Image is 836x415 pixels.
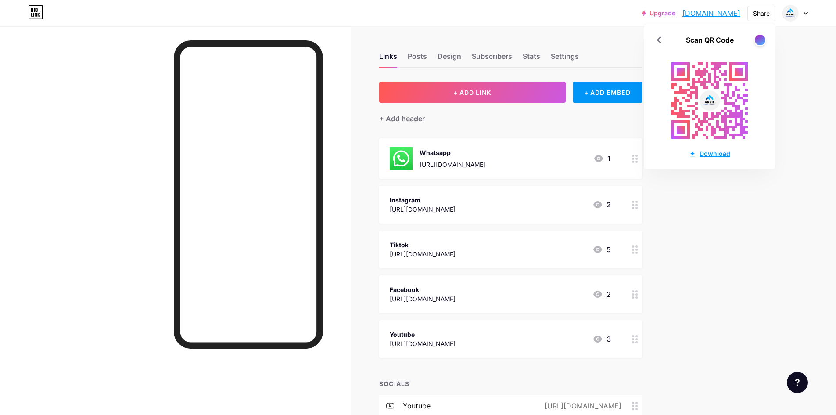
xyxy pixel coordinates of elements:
div: 3 [592,334,611,344]
div: [URL][DOMAIN_NAME] [390,294,456,303]
div: SOCIALS [379,379,642,388]
div: Subscribers [472,51,512,67]
div: Download [689,149,730,158]
img: Whatsapp [390,147,413,170]
div: Posts [408,51,427,67]
div: [URL][DOMAIN_NAME] [531,401,632,411]
div: [URL][DOMAIN_NAME] [420,160,485,169]
div: Youtube [390,330,456,339]
a: [DOMAIN_NAME] [682,8,740,18]
div: [URL][DOMAIN_NAME] [390,339,456,348]
div: Tiktok [390,240,456,249]
div: Share [753,9,770,18]
div: Whatsapp [420,148,485,157]
button: + ADD LINK [379,82,566,103]
div: Facebook [390,285,456,294]
span: + ADD LINK [453,89,491,96]
div: Links [379,51,397,67]
div: 2 [592,289,611,300]
img: arsilcomp [782,5,799,22]
div: Settings [551,51,579,67]
a: Upgrade [642,10,675,17]
div: [URL][DOMAIN_NAME] [390,205,456,214]
div: Stats [523,51,540,67]
div: Scan QR Code [686,35,734,45]
div: 5 [592,244,611,255]
div: 1 [593,153,611,164]
div: Instagram [390,195,456,205]
div: 2 [592,199,611,210]
div: Design [438,51,461,67]
div: [URL][DOMAIN_NAME] [390,249,456,259]
div: + ADD EMBED [573,82,642,103]
div: youtube [403,401,431,411]
div: + Add header [379,113,425,124]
